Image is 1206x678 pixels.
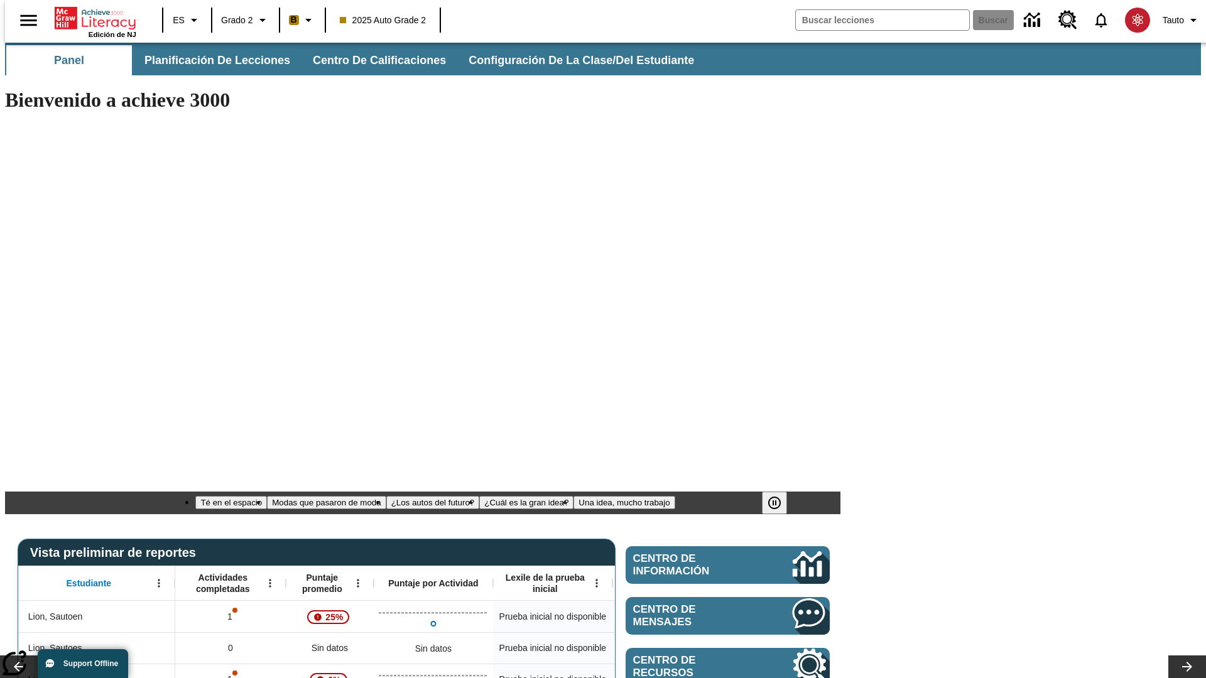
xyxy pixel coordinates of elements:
div: Sin datos, Lion, Sautoes [409,636,458,661]
button: Diapositiva 1 Té en el espacio [195,496,267,509]
a: Notificaciones [1085,4,1117,36]
span: Lion, Sautoen [28,610,82,623]
span: Configuración de la clase/del estudiante [469,53,694,68]
button: Planificación de lecciones [134,45,300,75]
div: Pausar [762,492,800,514]
div: 1, Es posible que sea inválido el puntaje de una o más actividades., Lion, Sautoen [175,601,286,632]
p: 1 [226,610,235,623]
span: Puntaje por Actividad [388,578,478,589]
span: Centro de información [633,552,751,578]
span: Centro de mensajes [633,603,755,628]
span: Centro de calificaciones [313,53,446,68]
span: Support Offline [63,659,118,668]
button: Configuración de la clase/del estudiante [459,45,704,75]
button: Abrir menú [587,574,606,593]
span: ES [173,14,185,27]
a: Centro de recursos, Se abrirá en una pestaña nueva. [1051,3,1085,37]
button: Support Offline [38,649,128,678]
button: Abrir menú [261,574,280,593]
a: Portada [55,6,136,31]
span: Sin datos [305,635,354,661]
span: Planificación de lecciones [144,53,290,68]
button: Boost El color de la clase es anaranjado claro. Cambiar el color de la clase. [284,9,321,31]
span: Actividades completadas [182,572,264,595]
button: Centro de calificaciones [303,45,456,75]
button: Abrir el menú lateral [10,2,47,39]
button: Abrir menú [349,574,367,593]
button: Escoja un nuevo avatar [1117,4,1158,36]
div: Sin datos, Lion, Sautoes [612,632,732,664]
button: Pausar [762,492,787,514]
div: Portada [55,4,136,38]
button: Diapositiva 5 Una idea, mucho trabajo [573,496,675,509]
button: Diapositiva 3 ¿Los autos del futuro? [386,496,480,509]
span: Grado 2 [221,14,253,27]
div: Subbarra de navegación [5,43,1201,75]
button: Panel [6,45,132,75]
button: Carrusel de lecciones, seguir [1168,655,1206,678]
div: Subbarra de navegación [5,45,705,75]
input: Buscar campo [796,10,969,30]
span: Edición de NJ [89,31,136,38]
button: Lenguaje: ES, Selecciona un idioma [167,9,207,31]
a: Centro de mensajes [626,597,830,635]
span: Vista preliminar de reportes [30,546,202,560]
button: Perfil/Configuración [1158,9,1206,31]
span: Puntaje promedio [292,572,352,595]
img: avatar image [1125,8,1150,33]
span: B [291,12,297,28]
div: 0, Lion, Sautoes [175,632,286,664]
div: Sin datos, Lion, Sautoen [612,601,732,632]
button: Diapositiva 2 Modas que pasaron de moda [267,496,386,509]
span: 25% [320,606,348,628]
span: Prueba inicial no disponible, Lion, Sautoes [499,642,606,655]
div: Sin datos, Lion, Sautoes [286,632,374,664]
a: Centro de información [1016,3,1051,38]
span: Panel [54,53,84,68]
button: Abrir menú [149,574,168,593]
button: Grado: Grado 2, Elige un grado [216,9,275,31]
span: Prueba inicial no disponible, Lion, Sautoen [499,610,606,623]
span: Lion, Sautoes [28,642,82,655]
span: Lexile de la prueba inicial [499,572,591,595]
h1: Bienvenido a achieve 3000 [5,89,840,112]
div: , 25%, ¡Atención! La puntuación media de 25% correspondiente al primer intento de este estudiante... [286,601,374,632]
button: Diapositiva 4 ¿Cuál es la gran idea? [479,496,573,509]
a: Centro de información [626,546,830,584]
span: Estudiante [67,578,112,589]
span: 2025 Auto Grade 2 [340,14,426,27]
span: 0 [228,642,233,655]
span: Tauto [1163,14,1184,27]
